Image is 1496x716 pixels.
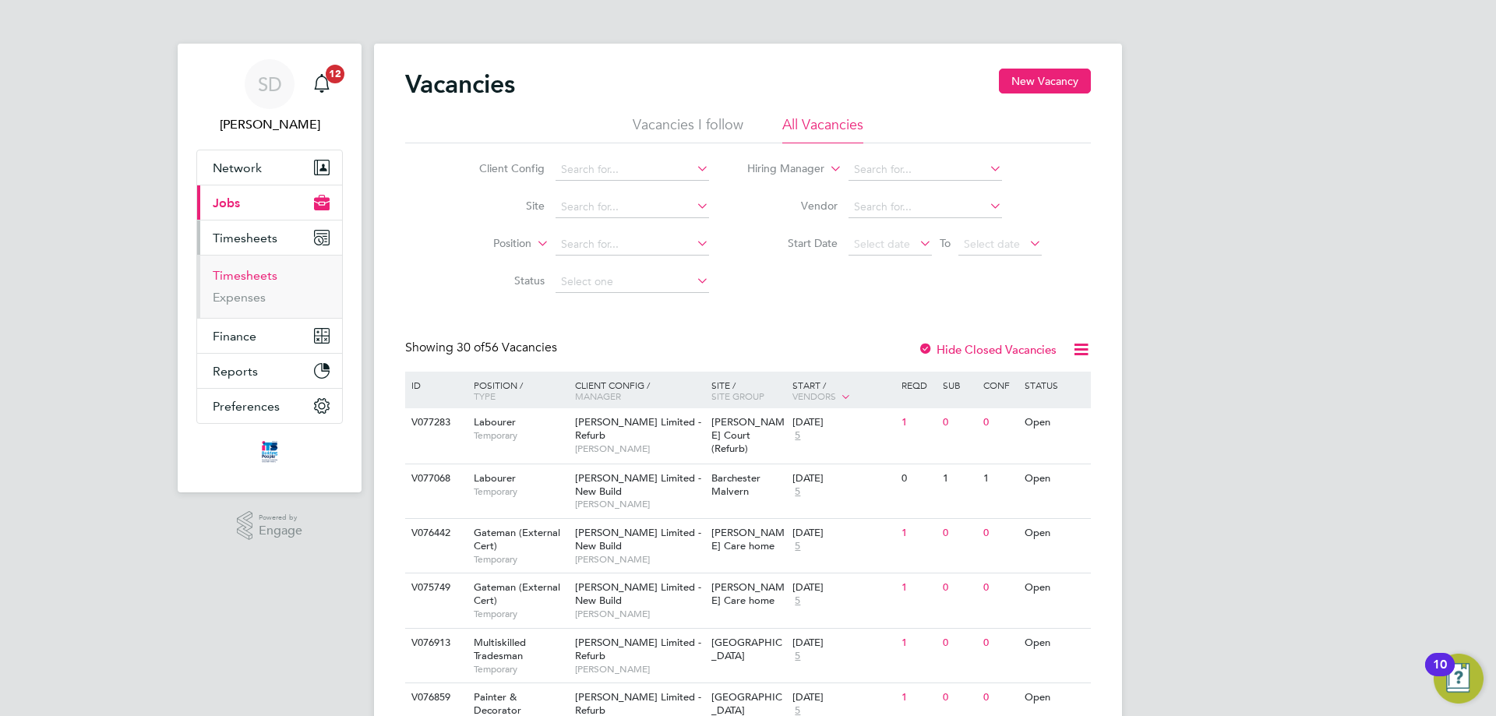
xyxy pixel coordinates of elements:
div: 1 [979,464,1020,493]
input: Search for... [556,234,709,256]
span: Gateman (External Cert) [474,580,560,607]
button: Network [197,150,342,185]
button: Finance [197,319,342,353]
span: Type [474,390,496,402]
span: Jobs [213,196,240,210]
span: [PERSON_NAME] [575,663,704,675]
img: itsconstruction-logo-retina.png [259,439,280,464]
div: 1 [898,573,938,602]
div: 0 [939,629,979,658]
label: Hiring Manager [735,161,824,177]
span: Labourer [474,471,516,485]
span: [PERSON_NAME] [575,443,704,455]
div: Open [1021,464,1088,493]
span: [GEOGRAPHIC_DATA] [711,636,782,662]
div: 0 [979,408,1020,437]
button: Preferences [197,389,342,423]
div: Showing [405,340,560,356]
div: 0 [979,629,1020,658]
span: [PERSON_NAME] [575,498,704,510]
span: Temporary [474,608,567,620]
a: Expenses [213,290,266,305]
div: 0 [979,519,1020,548]
span: 56 Vacancies [457,340,557,355]
div: V076859 [408,683,462,712]
div: Open [1021,683,1088,712]
div: [DATE] [792,472,894,485]
label: Hide Closed Vacancies [918,342,1057,357]
span: Barchester Malvern [711,471,760,498]
div: Open [1021,408,1088,437]
div: Conf [979,372,1020,398]
label: Start Date [748,236,838,250]
span: 5 [792,429,803,443]
span: [PERSON_NAME] Limited - Refurb [575,415,701,442]
span: Finance [213,329,256,344]
span: Reports [213,364,258,379]
input: Search for... [849,159,1002,181]
div: Site / [707,372,789,409]
span: Select date [964,237,1020,251]
span: Select date [854,237,910,251]
button: Timesheets [197,220,342,255]
h2: Vacancies [405,69,515,100]
div: [DATE] [792,637,894,650]
span: [PERSON_NAME] Limited - Refurb [575,636,701,662]
button: Jobs [197,185,342,220]
span: [PERSON_NAME] Limited - New Build [575,580,701,607]
nav: Main navigation [178,44,362,492]
div: Open [1021,629,1088,658]
div: [DATE] [792,691,894,704]
div: 0 [898,464,938,493]
span: Temporary [474,429,567,442]
span: Engage [259,524,302,538]
div: Position / [462,372,571,409]
button: New Vacancy [999,69,1091,93]
span: 30 of [457,340,485,355]
span: 5 [792,650,803,663]
a: 12 [306,59,337,109]
span: 5 [792,485,803,499]
div: 0 [939,573,979,602]
a: SD[PERSON_NAME] [196,59,343,134]
span: Site Group [711,390,764,402]
li: Vacancies I follow [633,115,743,143]
div: 0 [979,683,1020,712]
label: Client Config [455,161,545,175]
div: V076442 [408,519,462,548]
div: 10 [1433,665,1447,685]
div: 0 [939,519,979,548]
label: Site [455,199,545,213]
input: Search for... [556,196,709,218]
span: [PERSON_NAME] Limited - New Build [575,471,701,498]
input: Search for... [849,196,1002,218]
div: V077068 [408,464,462,493]
span: [PERSON_NAME] Care home [711,526,785,552]
label: Status [455,273,545,287]
div: V077283 [408,408,462,437]
a: Timesheets [213,268,277,283]
li: All Vacancies [782,115,863,143]
div: [DATE] [792,527,894,540]
span: Network [213,160,262,175]
div: Start / [789,372,898,411]
div: Client Config / [571,372,707,409]
span: Vendors [792,390,836,402]
div: Open [1021,519,1088,548]
span: [PERSON_NAME] [575,553,704,566]
div: 1 [898,519,938,548]
span: Multiskilled Tradesman [474,636,526,662]
span: 5 [792,594,803,608]
div: 1 [898,629,938,658]
div: [DATE] [792,581,894,594]
div: 0 [939,683,979,712]
div: 1 [898,408,938,437]
span: Temporary [474,485,567,498]
div: Timesheets [197,255,342,318]
span: Temporary [474,663,567,675]
div: Open [1021,573,1088,602]
span: Temporary [474,553,567,566]
span: SD [258,74,282,94]
span: Preferences [213,399,280,414]
span: 12 [326,65,344,83]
